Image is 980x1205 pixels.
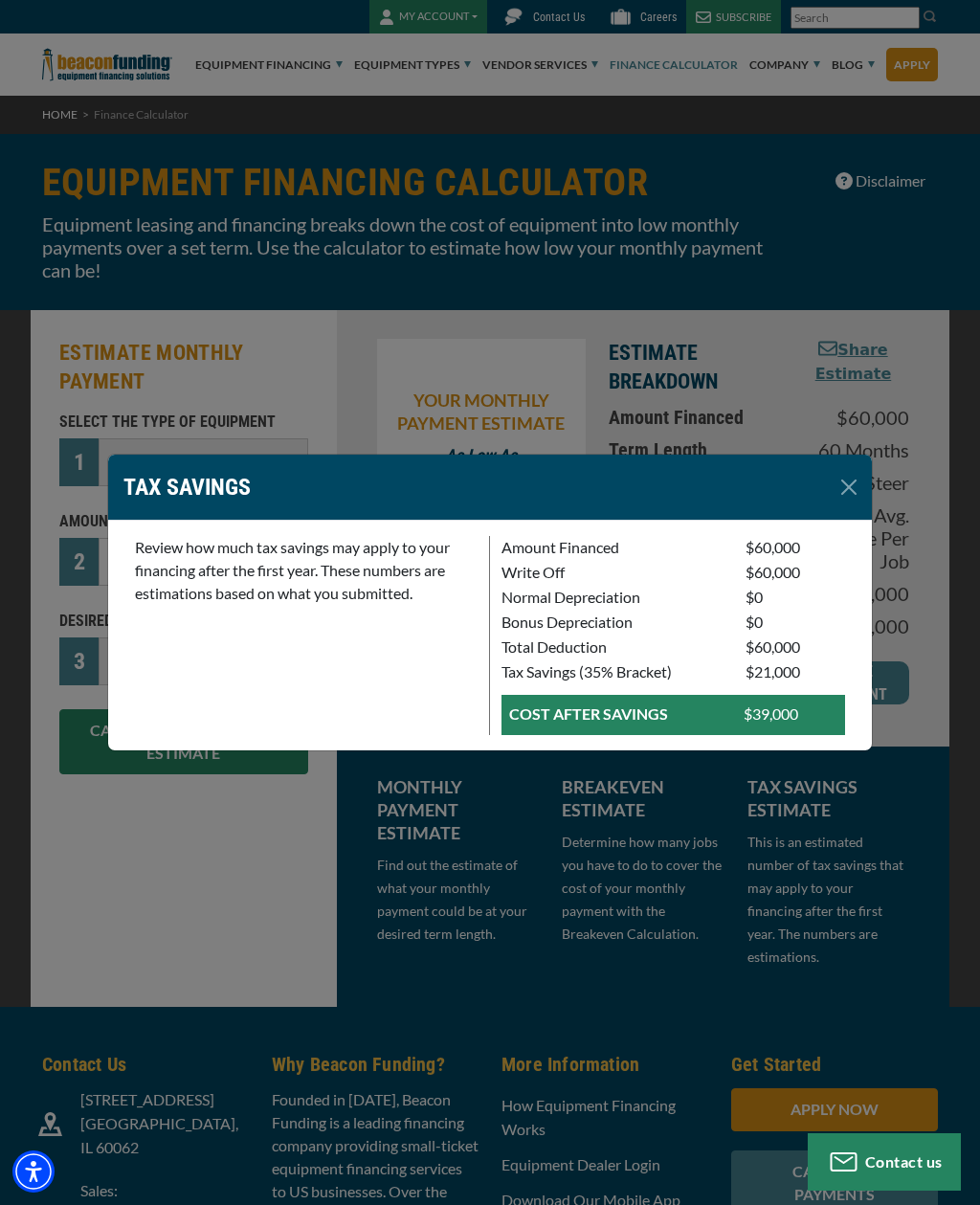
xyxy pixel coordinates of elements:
[135,536,478,605] p: Review how much tax savings may apply to your financing after the first year. These numbers are e...
[12,1150,55,1193] div: Accessibility Menu
[744,703,837,725] p: $39,000
[501,536,723,559] p: Amount Financed
[123,470,251,504] p: TAX SAVINGS
[509,703,721,725] p: COST AFTER SAVINGS
[746,536,845,559] p: $60,000
[501,636,723,658] p: Total Deduction
[501,561,723,584] p: Write Off
[501,660,723,683] p: Tax Savings (35% Bracket)
[501,611,723,634] p: Bonus Depreciation
[746,660,845,683] p: $21,000
[746,561,845,584] p: $60,000
[501,586,723,609] p: Normal Depreciation
[834,472,864,502] button: Close
[808,1133,961,1191] button: Contact us
[746,611,845,634] p: $0
[865,1152,943,1171] span: Contact us
[746,586,845,609] p: $0
[746,636,845,658] p: $60,000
